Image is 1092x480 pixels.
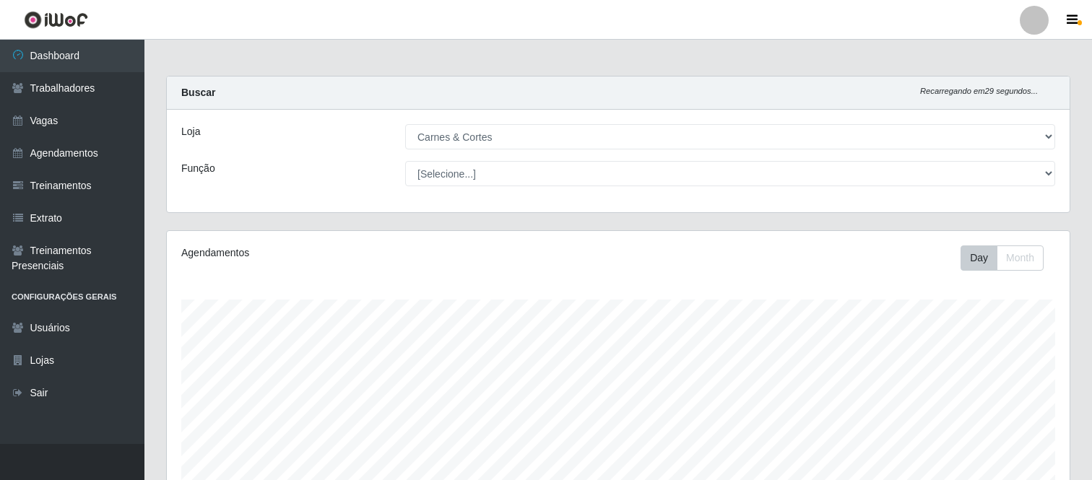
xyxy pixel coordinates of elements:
[997,245,1044,271] button: Month
[181,161,215,176] label: Função
[181,87,215,98] strong: Buscar
[24,11,88,29] img: CoreUI Logo
[961,245,997,271] button: Day
[181,245,533,261] div: Agendamentos
[920,87,1038,95] i: Recarregando em 29 segundos...
[961,245,1044,271] div: First group
[181,124,200,139] label: Loja
[961,245,1055,271] div: Toolbar with button groups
